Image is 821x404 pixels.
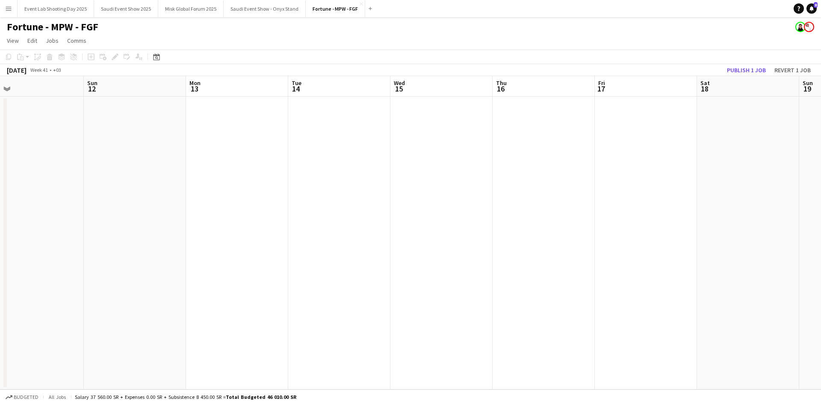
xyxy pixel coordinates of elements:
button: Publish 1 job [724,65,769,76]
a: Comms [64,35,90,46]
a: View [3,35,22,46]
span: Week 41 [28,67,50,73]
button: Misk Global Forum 2025 [158,0,224,17]
span: 8 [814,2,818,8]
span: Comms [67,37,86,44]
app-user-avatar: Reem Al Shorafa [795,22,806,32]
button: Event Lab Shooting Day 2025 [18,0,94,17]
span: All jobs [47,394,68,400]
button: Saudi Event Show 2025 [94,0,158,17]
a: Edit [24,35,41,46]
span: Total Budgeted 46 010.00 SR [226,394,296,400]
span: View [7,37,19,44]
span: Budgeted [14,394,38,400]
div: +03 [53,67,61,73]
app-user-avatar: Yousef Alotaibi [804,22,814,32]
div: Salary 37 560.00 SR + Expenses 0.00 SR + Subsistence 8 450.00 SR = [75,394,296,400]
button: Revert 1 job [771,65,814,76]
div: [DATE] [7,66,27,74]
a: Jobs [42,35,62,46]
h1: Fortune - MPW - FGF [7,21,98,33]
a: 8 [806,3,817,14]
span: Edit [27,37,37,44]
button: Saudi Event Show - Onyx Stand [224,0,306,17]
button: Fortune - MPW - FGF [306,0,365,17]
button: Budgeted [4,392,40,402]
span: Jobs [46,37,59,44]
